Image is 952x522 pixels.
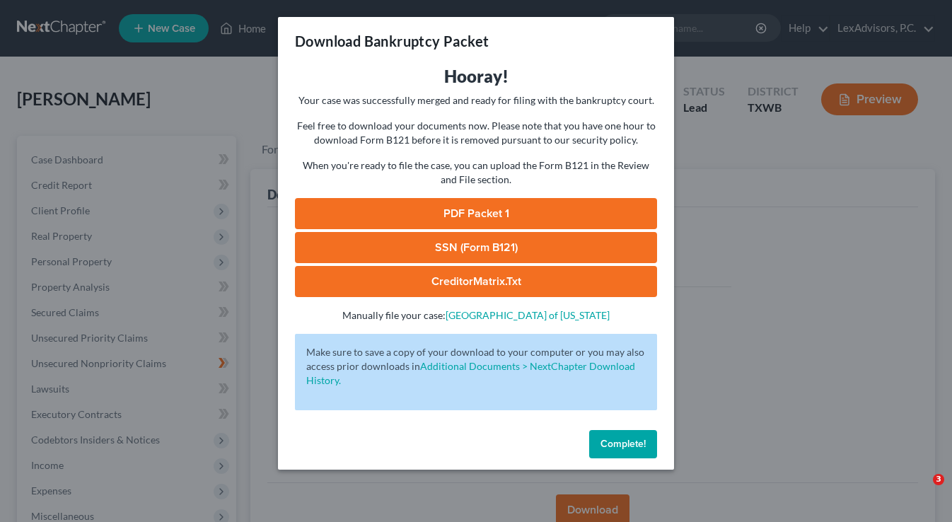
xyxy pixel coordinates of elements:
iframe: Intercom live chat [904,474,938,508]
p: When you're ready to file the case, you can upload the Form B121 in the Review and File section. [295,158,657,187]
p: Feel free to download your documents now. Please note that you have one hour to download Form B12... [295,119,657,147]
h3: Hooray! [295,65,657,88]
a: [GEOGRAPHIC_DATA] of [US_STATE] [446,309,610,321]
a: SSN (Form B121) [295,232,657,263]
h3: Download Bankruptcy Packet [295,31,489,51]
p: Make sure to save a copy of your download to your computer or you may also access prior downloads in [306,345,646,388]
a: CreditorMatrix.txt [295,266,657,297]
a: PDF Packet 1 [295,198,657,229]
p: Manually file your case: [295,308,657,323]
button: Complete! [589,430,657,458]
span: Complete! [600,438,646,450]
span: 3 [933,474,944,485]
p: Your case was successfully merged and ready for filing with the bankruptcy court. [295,93,657,108]
a: Additional Documents > NextChapter Download History. [306,360,635,386]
